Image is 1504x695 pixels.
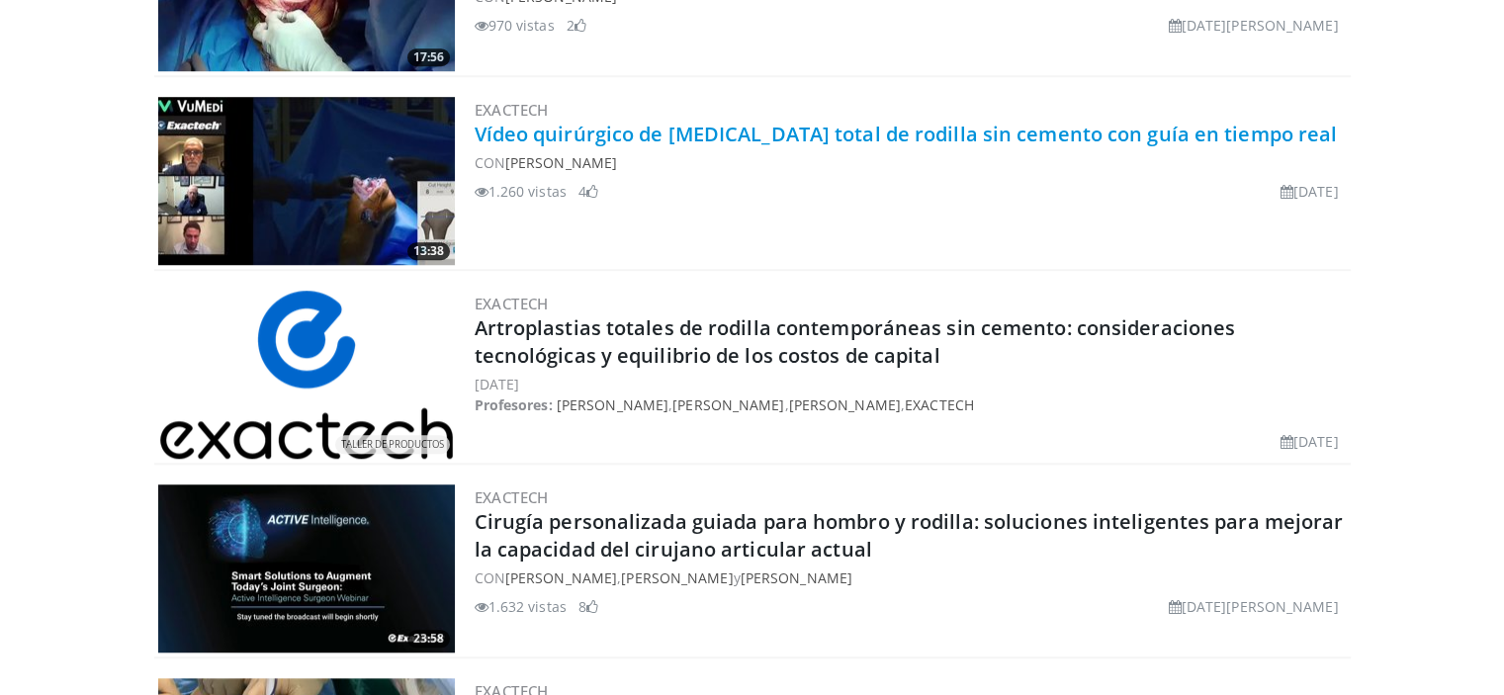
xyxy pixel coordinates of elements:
font: [DATE] [1293,432,1339,451]
font: [DATE] [475,375,520,393]
font: [DATE] [1293,182,1339,201]
font: [DATE][PERSON_NAME] [1182,16,1339,35]
font: TALLER DE PRODUCTOS [341,438,444,451]
font: 23:58 [413,630,444,647]
font: , [668,395,672,414]
a: Artroplastias totales de rodilla contemporáneas sin cemento: consideraciones tecnológicas y equil... [475,314,1236,369]
img: 7c55e40b-78ef-445a-89f8-47127b6e34b3.300x170_q85_crop-smart_upscale.jpg [158,484,455,652]
font: 8 [578,597,586,616]
font: y [734,568,741,587]
font: , [901,395,905,414]
a: 13:38 [158,97,455,265]
a: Exactech [475,487,549,507]
a: Vídeo quirúrgico de [MEDICAL_DATA] total de rodilla sin cemento con guía en tiempo real [475,121,1338,147]
font: 1.260 vistas [488,182,567,201]
a: 23:58 [158,484,455,652]
a: Cirugía personalizada guiada para hombro y rodilla: soluciones inteligentes para mejorar la capac... [475,508,1344,563]
a: [PERSON_NAME] [789,395,901,414]
a: [PERSON_NAME] [621,568,733,587]
font: CON [475,153,505,172]
font: CON [475,568,505,587]
a: [PERSON_NAME] [741,568,852,587]
font: , [617,568,621,587]
a: Exactech [905,395,974,414]
a: TALLER DE PRODUCTOS [158,291,455,459]
font: 4 [578,182,586,201]
font: 970 vistas [488,16,555,35]
img: cebefd7f-3d73-4832-9f66-35deecebab07.300x170_q85_crop-smart_upscale.jpg [158,97,455,265]
a: [PERSON_NAME] [505,153,617,172]
font: 1.632 vistas [488,597,567,616]
a: [PERSON_NAME] [505,568,617,587]
font: [DATE][PERSON_NAME] [1182,597,1339,616]
font: 13:38 [413,242,444,259]
a: [PERSON_NAME] [557,395,668,414]
img: 9c4108a5-27fd-4017-adb0-8dd4b3cea40b.png.300x170_q85_autocrop_double_scale_upscale_version-0.2.png [160,291,453,459]
font: Profesores: [475,395,553,414]
font: 2 [567,16,575,35]
a: [PERSON_NAME] [672,395,784,414]
font: 17:56 [413,48,444,65]
a: Exactech [475,294,549,313]
font: , [784,395,788,414]
a: Exactech [475,100,549,120]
